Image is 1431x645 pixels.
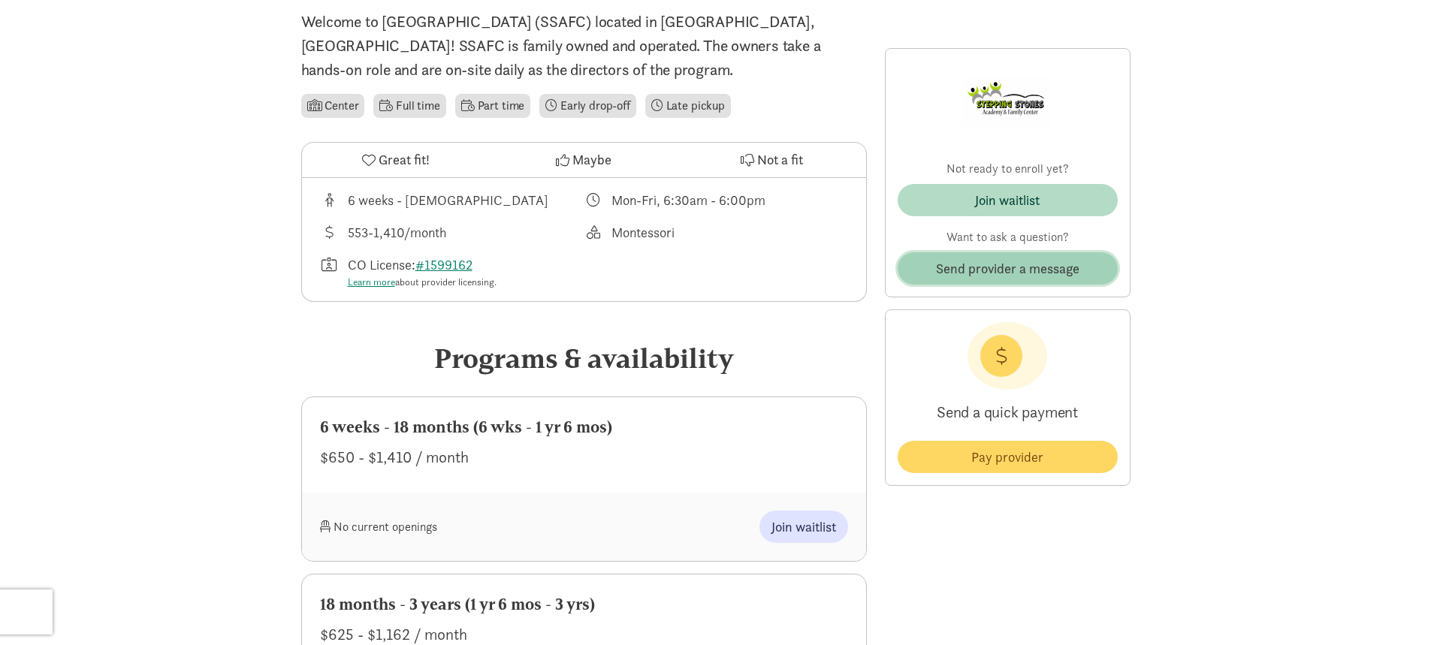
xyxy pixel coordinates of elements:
[348,255,497,290] div: CO License:
[320,511,584,543] div: No current openings
[759,511,848,543] button: Join waitlist
[301,10,867,82] p: Welcome to [GEOGRAPHIC_DATA] (SSAFC) located in [GEOGRAPHIC_DATA], [GEOGRAPHIC_DATA]! SSAFC is fa...
[455,94,530,118] li: Part time
[301,94,365,118] li: Center
[379,149,430,170] span: Great fit!
[490,143,678,177] button: Maybe
[611,222,675,243] div: Montessori
[320,445,848,469] div: $650 - $1,410 / month
[373,94,445,118] li: Full time
[415,256,472,273] a: #1599162
[320,592,848,616] div: 18 months - 3 years (1 yr 6 mos - 3 yrs)
[572,149,611,170] span: Maybe
[898,228,1118,246] p: Want to ask a question?
[898,184,1118,216] button: Join waitlist
[611,190,765,210] div: Mon-Fri, 6:30am - 6:00pm
[771,517,836,537] span: Join waitlist
[898,252,1118,285] button: Send provider a message
[962,61,1052,142] img: Provider logo
[584,190,848,210] div: Class schedule
[320,255,584,290] div: License number
[348,190,548,210] div: 6 weeks - [DEMOGRAPHIC_DATA]
[320,222,584,243] div: Average tuition for this program
[975,190,1040,210] div: Join waitlist
[320,415,848,439] div: 6 weeks - 18 months (6 wks - 1 yr 6 mos)
[971,447,1043,467] span: Pay provider
[348,276,395,288] a: Learn more
[898,160,1118,178] p: Not ready to enroll yet?
[936,258,1079,279] span: Send provider a message
[320,190,584,210] div: Age range for children that this provider cares for
[302,143,490,177] button: Great fit!
[678,143,865,177] button: Not a fit
[584,222,848,243] div: This provider's education philosophy
[348,275,497,290] div: about provider licensing.
[348,222,446,243] div: 553-1,410/month
[645,94,731,118] li: Late pickup
[757,149,803,170] span: Not a fit
[301,338,867,378] div: Programs & availability
[898,390,1118,435] p: Send a quick payment
[539,94,636,118] li: Early drop-off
